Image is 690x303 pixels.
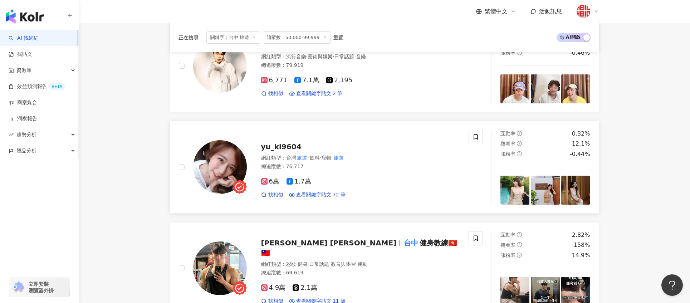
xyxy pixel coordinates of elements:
a: chrome extension立即安裝 瀏覽器外掛 [9,278,69,297]
img: post-image [500,176,529,205]
div: 網紅類型 ： [261,155,460,162]
span: 趨勢分析 [16,127,36,143]
img: KOL Avatar [193,39,247,93]
span: question-circle [517,131,522,136]
img: post-image [531,176,560,205]
span: · [306,54,308,59]
span: 流行音樂 [286,54,306,59]
span: · [331,155,333,161]
img: post-image [531,74,560,103]
img: post-image [561,74,590,103]
span: 找相似 [268,90,283,97]
mark: 旅遊 [296,154,308,162]
div: 總追蹤數 ： 69,619 [261,269,460,277]
span: 漲粉率 [500,50,515,55]
span: 觀看率 [500,141,515,147]
span: 互動率 [500,131,515,136]
span: · [354,54,356,59]
span: 飲料 [310,155,320,161]
a: KOL Avatar[PERSON_NAME][PERSON_NAME]binghamyeh網紅類型：流行音樂·藝術與娛樂·日常話題·音樂總追蹤數：79,9196,7717.1萬2,195找相似... [170,20,599,112]
div: 網紅類型 ： [261,53,460,60]
div: -0.46% [570,49,590,57]
span: 1.7萬 [287,178,311,185]
img: KOL Avatar [193,241,247,295]
span: question-circle [517,242,522,247]
span: 彩妝 [286,261,296,267]
div: 0.32% [572,130,590,138]
a: 查看關鍵字貼文 72 筆 [289,191,346,199]
a: KOL Avataryu_ki9604網紅類型：台灣旅遊·飲料·寵物·旅遊總追蹤數：76,7176萬1.7萬找相似查看關鍵字貼文 72 筆互動率question-circle0.32%觀看率qu... [170,121,599,214]
a: 查看關鍵字貼文 2 筆 [289,90,343,97]
div: 總追蹤數 ： 76,717 [261,163,460,170]
span: 互動率 [500,232,515,238]
div: -0.44% [570,150,590,158]
span: 4.9萬 [261,284,286,292]
span: 6,771 [261,77,288,84]
img: logo [6,9,44,24]
a: 找貼文 [9,51,32,58]
img: post-image [561,176,590,205]
div: 14.9% [572,251,590,259]
span: 找相似 [268,191,283,199]
span: 藝術與娛樂 [308,54,333,59]
span: 關鍵字：台中 旅遊 [206,31,260,44]
span: 競品分析 [16,143,36,159]
span: 日常話題 [334,54,354,59]
div: 重置 [333,35,343,40]
span: question-circle [517,141,522,146]
span: 漲粉率 [500,252,515,258]
span: 日常話題 [309,261,329,267]
span: 健身教練🇭🇰🇹🇼 [261,239,457,257]
img: KOL Avatar [193,140,247,194]
span: 6萬 [261,178,279,185]
span: · [329,261,331,267]
a: searchAI 找網紅 [9,35,39,42]
span: 2,195 [326,77,353,84]
span: question-circle [517,253,522,258]
span: [PERSON_NAME] [PERSON_NAME] [261,239,397,247]
span: · [320,155,321,161]
span: 查看關鍵字貼文 72 筆 [296,191,346,199]
span: 追蹤數：50,000-99,999 [263,31,331,44]
span: 資源庫 [16,62,31,78]
span: · [308,155,309,161]
span: question-circle [517,151,522,156]
span: 運動 [357,261,367,267]
span: rise [9,132,14,137]
mark: 旅遊 [333,154,345,162]
div: 網紅類型 ： [261,261,460,268]
a: 洞察報告 [9,115,37,122]
mark: 台中 [402,237,420,249]
span: 活動訊息 [539,8,562,15]
span: 繁體中文 [485,8,508,15]
span: 教育與學習 [331,261,356,267]
span: yu_ki9604 [261,142,302,151]
span: question-circle [517,50,522,55]
img: chrome extension [11,282,25,293]
div: 158% [574,241,590,249]
span: 觀看率 [500,242,515,248]
span: · [333,54,334,59]
img: post-image [500,74,529,103]
span: 立即安裝 瀏覽器外掛 [29,281,54,294]
span: 音樂 [356,54,366,59]
div: 12.1% [572,140,590,148]
span: 查看關鍵字貼文 2 筆 [296,90,343,97]
div: 總追蹤數 ： 79,919 [261,62,460,69]
span: 2.1萬 [293,284,317,292]
img: %E5%A5%BD%E4%BA%8Blogo20180824.png [577,5,590,18]
a: 商案媒合 [9,99,37,106]
a: 找相似 [261,191,283,199]
div: 2.82% [572,231,590,239]
span: · [296,261,298,267]
span: 7.1萬 [294,77,319,84]
span: · [356,261,357,267]
span: 正在搜尋 ： [178,35,204,40]
a: 找相似 [261,90,283,97]
span: 健身 [298,261,308,267]
iframe: Help Scout Beacon - Open [661,274,683,296]
span: 漲粉率 [500,151,515,157]
span: 寵物 [321,155,331,161]
span: question-circle [517,232,522,237]
span: 台灣 [286,155,296,161]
